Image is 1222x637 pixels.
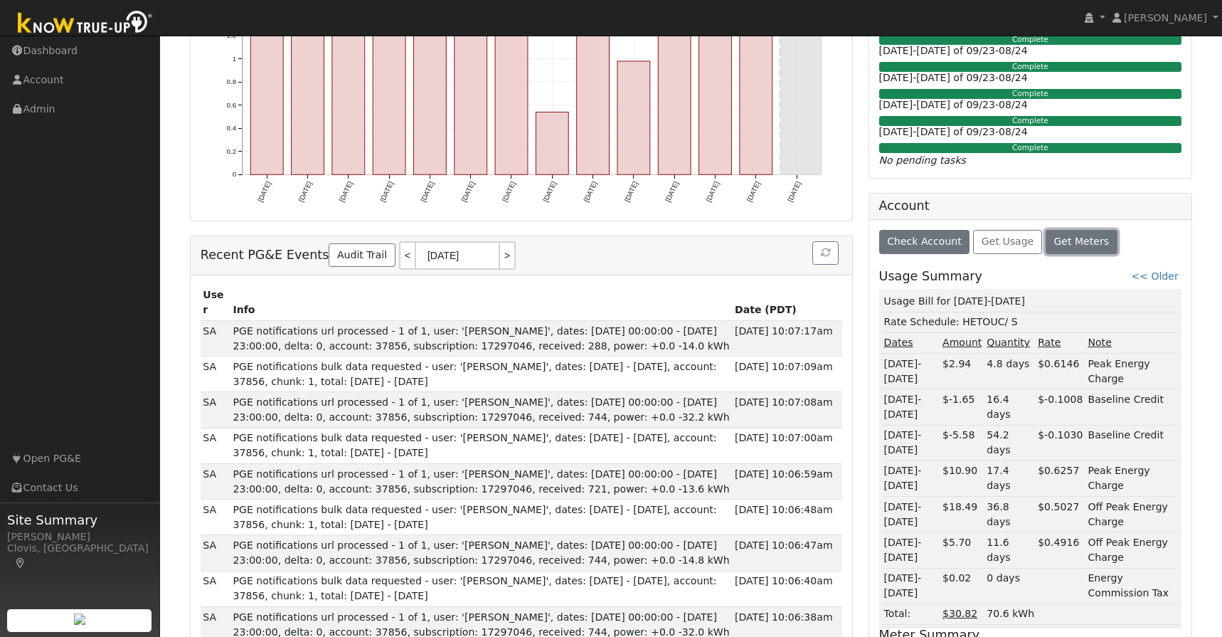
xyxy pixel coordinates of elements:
[732,463,842,499] td: [DATE] 10:06:59am
[413,4,446,175] rect: onclick=""
[378,180,395,204] text: [DATE]
[881,425,940,460] td: [DATE]-[DATE]
[297,180,313,204] text: [DATE]
[1053,236,1109,247] span: Get Meters
[732,392,842,428] td: [DATE] 10:07:08am
[583,180,599,204] text: [DATE]
[942,608,977,619] u: $30.82
[623,180,639,204] text: [DATE]
[879,143,1182,153] div: Complete
[74,614,85,625] img: retrieve
[732,500,842,535] td: [DATE] 10:06:48am
[230,428,732,463] td: PGE notifications bulk data requested - user: '[PERSON_NAME]', dates: [DATE] - [DATE], account: 3...
[987,392,1033,422] div: 16.4 days
[812,241,839,265] button: Refresh
[732,535,842,571] td: [DATE] 10:06:47am
[230,357,732,392] td: PGE notifications bulk data requested - user: '[PERSON_NAME]', dates: [DATE] - [DATE], account: 3...
[940,389,984,425] td: $-1.65
[230,500,732,535] td: PGE notifications bulk data requested - user: '[PERSON_NAME]', dates: [DATE] - [DATE], account: 3...
[879,72,1182,84] h6: [DATE]-[DATE] of 09/23-08/24
[881,532,940,568] td: [DATE]-[DATE]
[419,180,435,204] text: [DATE]
[1085,532,1179,568] td: Off Peak Energy Charge
[881,460,940,496] td: [DATE]-[DATE]
[884,337,913,348] u: Dates
[201,241,843,270] h5: Recent PG&E Events
[987,571,1033,586] div: 0 days
[226,32,236,40] text: 1.2
[940,532,984,568] td: $5.70
[500,241,516,270] a: >
[1088,337,1111,348] u: Note
[940,568,984,604] td: $0.02
[879,62,1182,72] div: Complete
[7,541,152,571] div: Clovis, [GEOGRAPHIC_DATA]
[1038,535,1083,550] div: $0.4916
[201,392,230,428] td: SDP Admin
[987,535,1033,565] div: 11.6 days
[879,154,966,166] i: No pending tasks
[879,35,1182,45] div: Complete
[786,180,802,204] text: [DATE]
[940,425,984,460] td: $-5.58
[1038,337,1061,348] u: Rate
[705,180,721,204] text: [DATE]
[879,45,1182,57] h6: [DATE]-[DATE] of 09/23-08/24
[7,510,152,530] span: Site Summary
[226,147,236,155] text: 0.2
[501,180,517,204] text: [DATE]
[732,571,842,606] td: [DATE] 10:06:40am
[987,357,1033,372] div: 4.8 days
[881,604,940,624] td: Total:
[732,428,842,463] td: [DATE] 10:07:00am
[201,428,230,463] td: SDP Admin
[536,112,568,175] rect: onclick=""
[881,568,940,604] td: [DATE]-[DATE]
[226,101,236,109] text: 0.6
[373,14,405,175] rect: onclick=""
[1038,428,1083,443] div: $-0.1030
[879,116,1182,126] div: Complete
[879,89,1182,99] div: Complete
[887,236,962,247] span: Check Account
[881,497,940,532] td: [DATE]-[DATE]
[881,292,1179,312] td: Usage Bill for [DATE]-[DATE]
[732,320,842,356] td: [DATE] 10:07:17am
[1046,230,1117,254] button: Get Meters
[617,61,650,174] rect: onclick=""
[230,285,732,321] th: Info
[973,230,1042,254] button: Get Usage
[329,243,395,268] a: Audit Trail
[1124,12,1207,23] span: [PERSON_NAME]
[1085,568,1179,604] td: Energy Commission Tax
[226,78,236,86] text: 0.8
[987,606,1176,621] div: 70.6 kWh
[11,8,160,40] img: Know True-Up
[14,557,27,569] a: Map
[230,463,732,499] td: PGE notifications url processed - 1 of 1, user: '[PERSON_NAME]', dates: [DATE] 00:00:00 - [DATE] ...
[879,126,1182,138] h6: [DATE]-[DATE] of 09/23-08/24
[982,236,1034,247] span: Get Usage
[879,269,982,284] h5: Usage Summary
[664,180,680,204] text: [DATE]
[1038,392,1083,407] div: $-0.1008
[230,535,732,571] td: PGE notifications url processed - 1 of 1, user: '[PERSON_NAME]', dates: [DATE] 00:00:00 - [DATE] ...
[987,337,1030,348] u: Quantity
[1085,460,1179,496] td: Peak Energy Charge
[732,285,842,321] th: Date (PDT)
[232,55,235,63] text: 1
[201,285,230,321] th: User
[942,337,982,348] u: Amount
[658,9,691,175] rect: onclick=""
[541,180,558,204] text: [DATE]
[460,180,477,204] text: [DATE]
[1038,357,1083,372] div: $0.6146
[1085,425,1179,460] td: Baseline Credit
[201,571,230,606] td: SDP Admin
[230,571,732,606] td: PGE notifications bulk data requested - user: '[PERSON_NAME]', dates: [DATE] - [DATE], account: 3...
[201,357,230,392] td: SDP Admin
[230,320,732,356] td: PGE notifications url processed - 1 of 1, user: '[PERSON_NAME]', dates: [DATE] 00:00:00 - [DATE] ...
[879,99,1182,111] h6: [DATE]-[DATE] of 09/23-08/24
[879,199,930,213] h5: Account
[1085,389,1179,425] td: Baseline Credit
